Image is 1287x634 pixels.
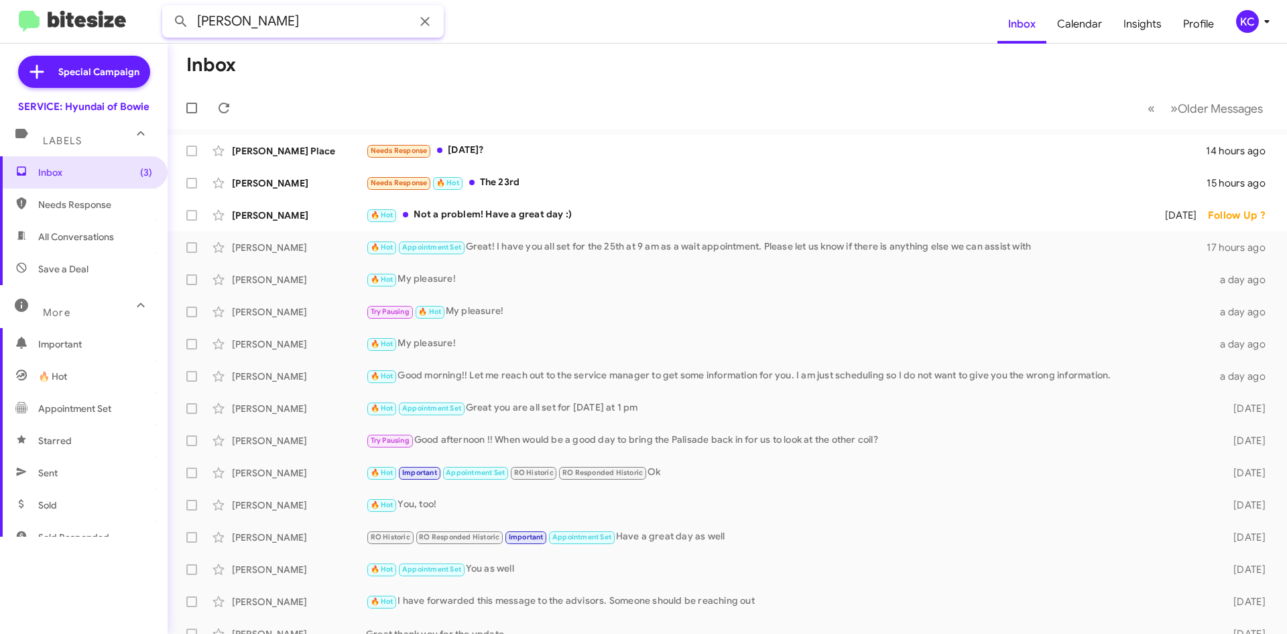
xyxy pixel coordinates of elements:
span: 🔥 Hot [418,307,441,316]
span: Sold [38,498,57,512]
span: 🔥 Hot [371,275,393,284]
a: Calendar [1046,5,1113,44]
a: Inbox [997,5,1046,44]
span: Appointment Set [402,243,461,252]
span: Appointment Set [38,402,111,415]
span: All Conversations [38,230,114,244]
div: Great you are all set for [DATE] at 1 pm [366,401,1212,416]
a: Special Campaign [18,56,150,88]
span: 🔥 Hot [371,565,393,574]
button: KC [1225,10,1272,33]
span: More [43,307,70,319]
div: [DATE] [1212,402,1276,415]
span: » [1170,100,1178,117]
div: Ok [366,465,1212,480]
span: Appointment Set [552,533,611,541]
span: (3) [140,166,152,179]
span: 🔥 Hot [371,468,393,477]
div: Good afternoon !! When would be a good day to bring the Palisade back in for us to look at the ot... [366,433,1212,448]
div: [PERSON_NAME] [232,370,366,383]
div: [PERSON_NAME] [232,241,366,254]
span: Appointment Set [402,565,461,574]
div: My pleasure! [366,336,1212,352]
span: Save a Deal [38,262,88,276]
span: RO Responded Historic [562,468,643,477]
span: Labels [43,135,82,147]
a: Profile [1172,5,1225,44]
span: Sent [38,466,58,480]
div: a day ago [1212,370,1276,383]
div: The 23rd [366,175,1207,191]
span: Starred [38,434,72,447]
div: [PERSON_NAME] [232,595,366,609]
span: Needs Response [371,178,428,187]
span: Try Pausing [371,307,410,316]
span: 🔥 Hot [371,339,393,348]
div: Good morning!! Let me reach out to the service manager to get some information for you. I am just... [366,368,1212,384]
div: [PERSON_NAME] [232,466,366,480]
div: [PERSON_NAME] [232,434,366,447]
div: Follow Up ? [1208,209,1276,222]
div: [DATE] [1212,498,1276,512]
span: Important [509,533,544,541]
span: Appointment Set [402,404,461,413]
div: [PERSON_NAME] [232,563,366,576]
span: 🔥 Hot [371,243,393,252]
div: Have a great day as well [366,529,1212,545]
div: [PERSON_NAME] [232,337,366,351]
div: My pleasure! [366,272,1212,287]
div: My pleasure! [366,304,1212,319]
span: Needs Response [371,146,428,155]
div: a day ago [1212,337,1276,351]
button: Previous [1140,95,1163,122]
div: You as well [366,562,1212,577]
span: Important [38,337,152,351]
div: [DATE] [1212,466,1276,480]
div: [DATE] [1212,434,1276,447]
button: Next [1162,95,1271,122]
span: Sold Responded [38,531,109,544]
span: Appointment Set [446,468,505,477]
a: Insights [1113,5,1172,44]
div: KC [1236,10,1259,33]
div: [DATE] [1212,563,1276,576]
span: Older Messages [1178,101,1263,116]
span: RO Historic [371,533,410,541]
div: [PERSON_NAME] Place [232,144,366,158]
div: You, too! [366,497,1212,513]
div: 17 hours ago [1207,241,1276,254]
span: 🔥 Hot [371,597,393,606]
span: Special Campaign [58,65,139,78]
input: Search [162,5,444,38]
span: Inbox [38,166,152,179]
div: SERVICE: Hyundai of Bowie [18,100,149,113]
div: 15 hours ago [1207,176,1276,190]
span: 🔥 Hot [371,372,393,380]
div: I have forwarded this message to the advisors. Someone should be reaching out [366,594,1212,609]
div: [DATE] [1212,531,1276,544]
span: 🔥 Hot [371,500,393,509]
div: [PERSON_NAME] [232,176,366,190]
span: Needs Response [38,198,152,211]
div: [DATE] [1212,595,1276,609]
span: 🔥 Hot [371,211,393,219]
div: [PERSON_NAME] [232,305,366,319]
span: 🔥 Hot [371,404,393,413]
nav: Page navigation example [1140,95,1271,122]
h1: Inbox [186,54,236,76]
div: a day ago [1212,305,1276,319]
span: RO Responded Historic [419,533,499,541]
div: [PERSON_NAME] [232,273,366,286]
div: [PERSON_NAME] [232,531,366,544]
span: « [1148,100,1155,117]
span: Important [402,468,437,477]
div: [PERSON_NAME] [232,209,366,222]
div: [DATE] [1148,209,1208,222]
span: Try Pausing [371,436,410,445]
span: RO Historic [514,468,554,477]
div: a day ago [1212,273,1276,286]
div: [PERSON_NAME] [232,402,366,415]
